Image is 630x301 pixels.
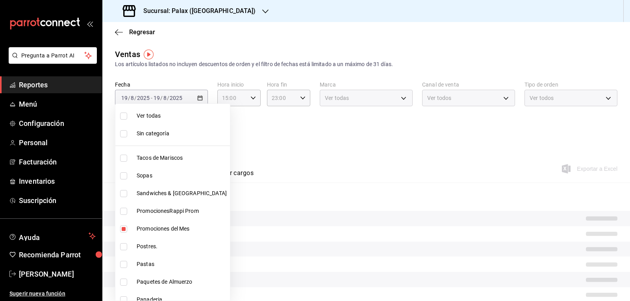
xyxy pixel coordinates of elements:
span: Pastas [137,260,227,268]
span: Paquetes de Almuerzo [137,278,227,286]
span: Ver todas [137,112,227,120]
img: Tooltip marker [144,50,154,59]
span: Tacos de Mariscos [137,154,227,162]
span: Sopas [137,172,227,180]
span: Promociones del Mes [137,225,227,233]
span: Sandwiches & [GEOGRAPHIC_DATA] [137,189,227,198]
span: PromocionesRappi Prom [137,207,227,215]
span: Postres. [137,242,227,251]
span: Sin categoría [137,129,227,138]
